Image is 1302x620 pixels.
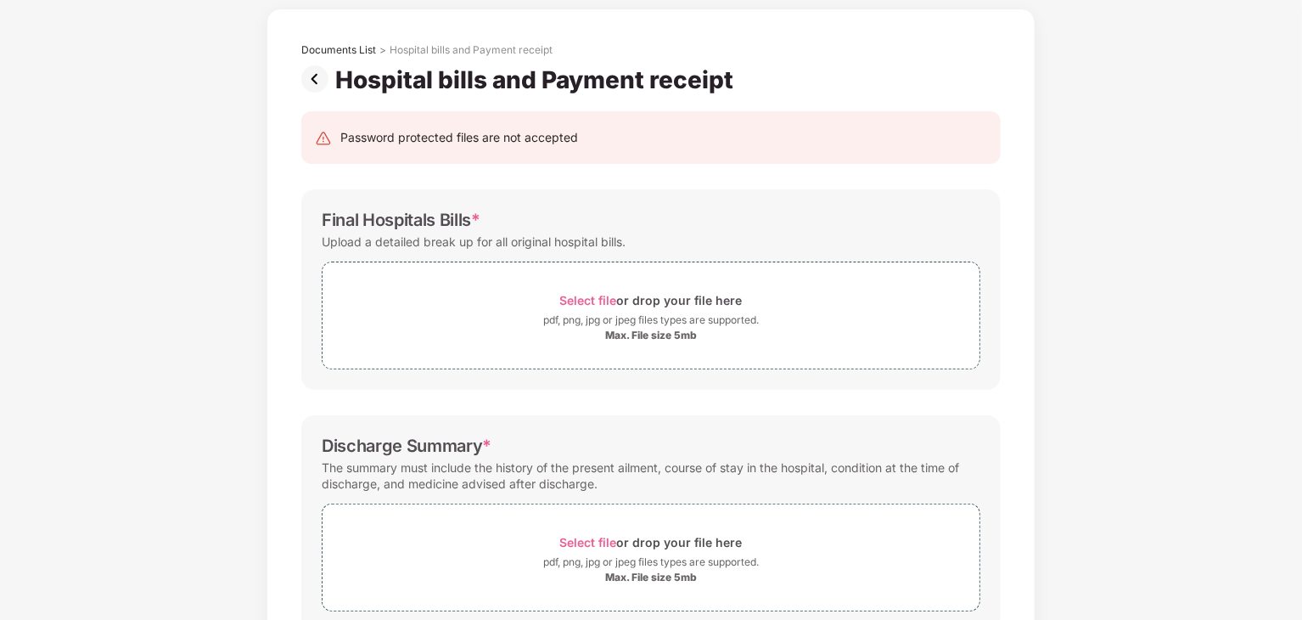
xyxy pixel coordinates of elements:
[322,210,480,230] div: Final Hospitals Bills
[605,571,697,584] div: Max. File size 5mb
[335,65,740,94] div: Hospital bills and Payment receipt
[543,554,759,571] div: pdf, png, jpg or jpeg files types are supported.
[323,517,979,598] span: Select fileor drop your file herepdf, png, jpg or jpeg files types are supported.Max. File size 5mb
[560,293,617,307] span: Select file
[340,128,578,147] div: Password protected files are not accepted
[301,43,376,57] div: Documents List
[322,456,980,495] div: The summary must include the history of the present ailment, course of stay in the hospital, cond...
[560,535,617,550] span: Select file
[543,312,759,329] div: pdf, png, jpg or jpeg files types are supported.
[560,531,743,554] div: or drop your file here
[315,130,332,147] img: svg+xml;base64,PHN2ZyB4bWxucz0iaHR0cDovL3d3dy53My5vcmcvMjAwMC9zdmciIHdpZHRoPSIyNCIgaGVpZ2h0PSIyNC...
[322,436,491,456] div: Discharge Summary
[390,43,553,57] div: Hospital bills and Payment receipt
[322,230,626,253] div: Upload a detailed break up for all original hospital bills.
[323,275,979,356] span: Select fileor drop your file herepdf, png, jpg or jpeg files types are supported.Max. File size 5mb
[301,65,335,93] img: svg+xml;base64,PHN2ZyBpZD0iUHJldi0zMngzMiIgeG1sbnM9Imh0dHA6Ly93d3cudzMub3JnLzIwMDAvc3ZnIiB3aWR0aD...
[560,289,743,312] div: or drop your file here
[379,43,386,57] div: >
[605,329,697,342] div: Max. File size 5mb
